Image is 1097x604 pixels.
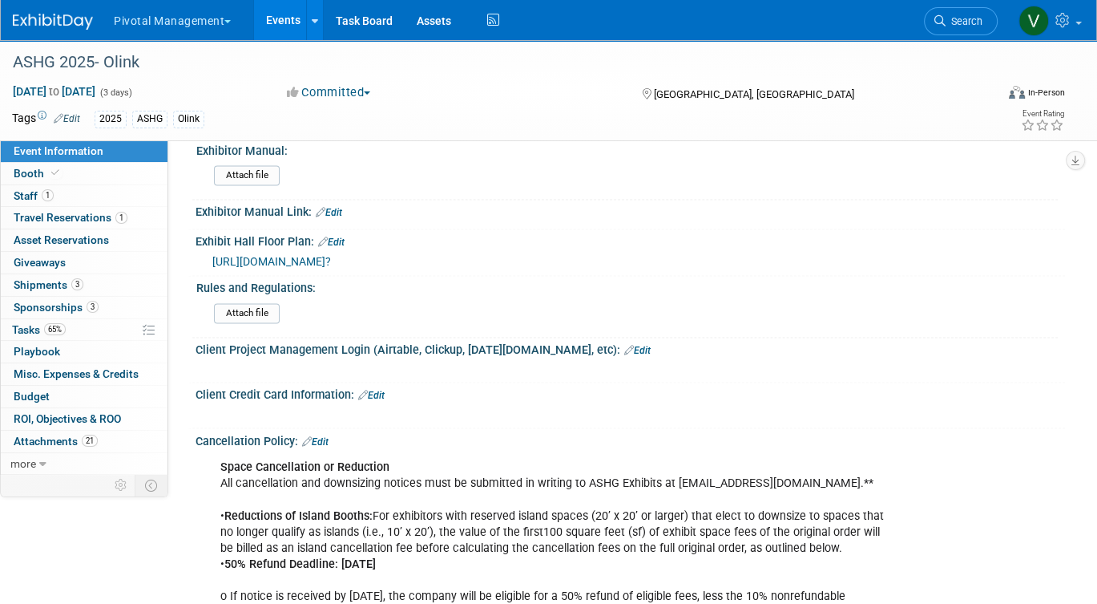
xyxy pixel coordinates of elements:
[1018,6,1049,36] img: Valerie Weld
[14,390,50,403] span: Budget
[1,252,167,274] a: Giveaways
[54,113,80,124] a: Edit
[624,345,651,356] a: Edit
[42,189,54,201] span: 1
[318,237,345,248] a: Edit
[1,453,167,475] a: more
[14,301,99,314] span: Sponsorships
[71,278,83,290] span: 3
[14,278,83,291] span: Shipments
[946,15,982,27] span: Search
[14,189,54,202] span: Staff
[1,341,167,363] a: Playbook
[14,412,121,425] span: ROI, Objectives & ROO
[358,390,385,401] a: Edit
[1,408,167,430] a: ROI, Objectives & ROO
[196,276,1058,296] div: Rules and Regulations:
[14,435,98,448] span: Attachments
[1,319,167,341] a: Tasks65%
[12,84,96,99] span: [DATE] [DATE]
[1009,86,1025,99] img: Format-Inperson.png
[1,140,167,162] a: Event Information
[87,301,99,313] span: 3
[1,229,167,251] a: Asset Reservations
[1,274,167,296] a: Shipments3
[14,211,127,224] span: Travel Reservations
[51,168,59,177] i: Booth reservation complete
[281,84,377,101] button: Committed
[1027,87,1065,99] div: In-Person
[220,460,389,473] b: Space Cancellation or Reduction
[909,83,1065,107] div: Event Format
[13,14,93,30] img: ExhibitDay
[46,85,62,98] span: to
[1,207,167,229] a: Travel Reservations1
[212,255,331,268] a: [URL][DOMAIN_NAME]?
[135,475,168,496] td: Toggle Event Tabs
[14,144,103,157] span: Event Information
[1,297,167,318] a: Sponsorships3
[924,7,998,35] a: Search
[14,367,139,380] span: Misc. Expenses & Credits
[1,163,167,184] a: Booth
[224,509,373,522] b: Reductions of Island Booths:
[14,256,66,269] span: Giveaways
[196,200,1065,221] div: Exhibitor Manual Link:
[302,436,329,447] a: Edit
[10,457,36,470] span: more
[1,386,167,407] a: Budget
[115,212,127,224] span: 1
[224,557,376,570] b: 50% Refund Deadline: [DATE]
[95,111,127,128] div: 2025
[196,338,1065,359] div: Client Project Management Login (Airtable, Clickup, [DATE][DOMAIN_NAME], etc):
[44,323,66,335] span: 65%
[132,111,167,128] div: ASHG
[1,431,167,452] a: Attachments21
[14,345,60,358] span: Playbook
[12,323,66,336] span: Tasks
[107,475,135,496] td: Personalize Event Tab Strip
[196,139,1058,159] div: Exhibitor Manual:
[1,363,167,385] a: Misc. Expenses & Credits
[173,111,204,128] div: Olink
[196,229,1065,250] div: Exhibit Hall Floor Plan:
[196,383,1065,403] div: Client Credit Card Information:
[7,48,975,77] div: ASHG 2025- Olink
[196,428,1065,449] div: Cancellation Policy:
[12,110,80,128] td: Tags
[82,435,98,447] span: 21
[1,185,167,207] a: Staff1
[654,88,854,100] span: [GEOGRAPHIC_DATA], [GEOGRAPHIC_DATA]
[99,87,132,98] span: (3 days)
[316,207,342,218] a: Edit
[14,167,63,180] span: Booth
[1021,110,1064,118] div: Event Rating
[14,233,109,246] span: Asset Reservations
